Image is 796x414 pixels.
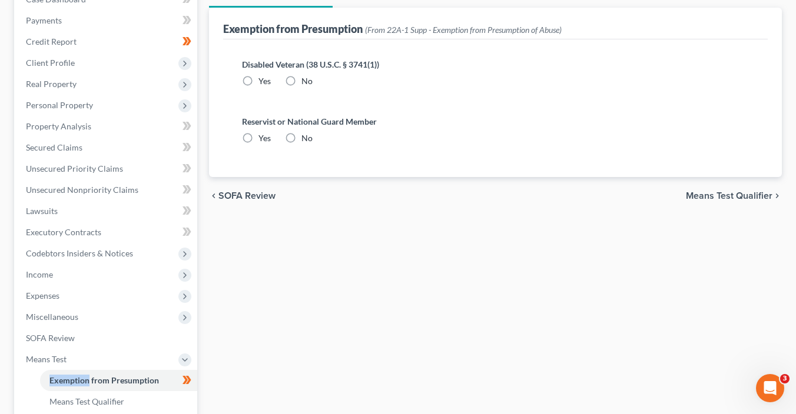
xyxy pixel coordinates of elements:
span: Payments [26,15,62,25]
span: Secured Claims [26,142,82,152]
label: Reservist or National Guard Member [242,115,749,128]
span: Client Profile [26,58,75,68]
span: Credit Report [26,36,77,46]
a: Executory Contracts [16,222,197,243]
span: Property Analysis [26,121,91,131]
span: Codebtors Insiders & Notices [26,248,133,258]
a: Property Analysis [16,116,197,137]
span: Real Property [26,79,77,89]
span: Executory Contracts [26,227,101,237]
span: Unsecured Priority Claims [26,163,123,173]
a: Lawsuits [16,201,197,222]
span: Exemption from Presumption [49,375,159,385]
span: Yes [258,76,271,86]
span: Means Test [26,354,67,364]
a: Means Test Qualifier [40,391,197,412]
span: Means Test Qualifier [686,191,772,201]
span: Unsecured Nonpriority Claims [26,185,138,195]
span: (From 22A-1 Supp - Exemption from Presumption of Abuse) [365,25,562,35]
i: chevron_left [209,191,218,201]
span: Means Test Qualifier [49,396,124,406]
button: Means Test Qualifier chevron_right [686,191,782,201]
div: Exemption from Presumption [223,22,562,36]
span: No [301,76,313,86]
a: Credit Report [16,31,197,52]
span: 3 [780,374,790,383]
span: No [301,133,313,143]
span: SOFA Review [26,333,75,343]
a: Payments [16,10,197,31]
i: chevron_right [772,191,782,201]
a: Unsecured Priority Claims [16,158,197,179]
span: SOFA Review [218,191,276,201]
a: SOFA Review [16,328,197,349]
a: Secured Claims [16,137,197,158]
span: Personal Property [26,100,93,110]
span: Lawsuits [26,206,58,216]
a: Unsecured Nonpriority Claims [16,179,197,201]
button: chevron_left SOFA Review [209,191,276,201]
label: Disabled Veteran (38 U.S.C. § 3741(1)) [242,58,749,71]
span: Income [26,269,53,279]
span: Yes [258,133,271,143]
a: Exemption from Presumption [40,370,197,391]
span: Miscellaneous [26,312,78,322]
iframe: Intercom live chat [756,374,784,402]
span: Expenses [26,291,59,301]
